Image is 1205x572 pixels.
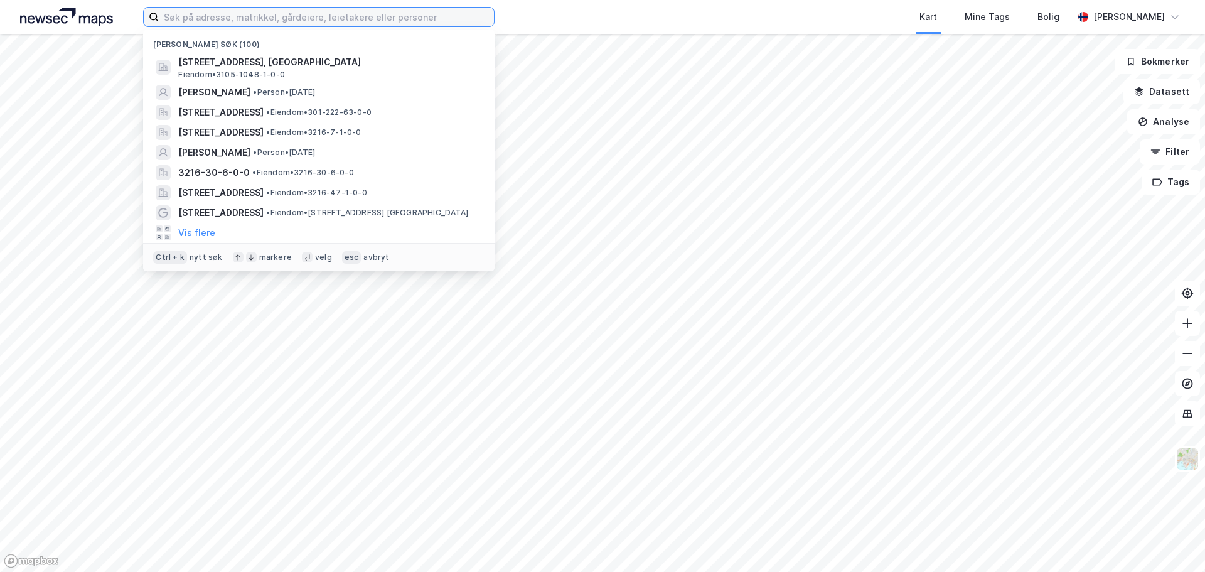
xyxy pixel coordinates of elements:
[919,9,937,24] div: Kart
[266,107,372,117] span: Eiendom • 301-222-63-0-0
[178,145,250,160] span: [PERSON_NAME]
[266,188,270,197] span: •
[266,127,270,137] span: •
[178,125,264,140] span: [STREET_ADDRESS]
[253,148,257,157] span: •
[1142,512,1205,572] div: Kontrollprogram for chat
[266,208,270,217] span: •
[266,107,270,117] span: •
[190,252,223,262] div: nytt søk
[178,55,479,70] span: [STREET_ADDRESS], [GEOGRAPHIC_DATA]
[266,127,361,138] span: Eiendom • 3216-7-1-0-0
[178,105,264,120] span: [STREET_ADDRESS]
[159,8,494,26] input: Søk på adresse, matrikkel, gårdeiere, leietakere eller personer
[363,252,389,262] div: avbryt
[252,168,353,178] span: Eiendom • 3216-30-6-0-0
[143,30,495,52] div: [PERSON_NAME] søk (100)
[1093,9,1165,24] div: [PERSON_NAME]
[178,85,250,100] span: [PERSON_NAME]
[253,87,257,97] span: •
[252,168,256,177] span: •
[266,208,468,218] span: Eiendom • [STREET_ADDRESS] [GEOGRAPHIC_DATA]
[178,165,250,180] span: 3216-30-6-0-0
[153,251,187,264] div: Ctrl + k
[342,251,361,264] div: esc
[178,225,215,240] button: Vis flere
[20,8,113,26] img: logo.a4113a55bc3d86da70a041830d287a7e.svg
[965,9,1010,24] div: Mine Tags
[266,188,367,198] span: Eiendom • 3216-47-1-0-0
[178,185,264,200] span: [STREET_ADDRESS]
[1037,9,1059,24] div: Bolig
[1142,512,1205,572] iframe: Chat Widget
[253,148,315,158] span: Person • [DATE]
[253,87,315,97] span: Person • [DATE]
[178,70,285,80] span: Eiendom • 3105-1048-1-0-0
[178,205,264,220] span: [STREET_ADDRESS]
[315,252,332,262] div: velg
[259,252,292,262] div: markere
